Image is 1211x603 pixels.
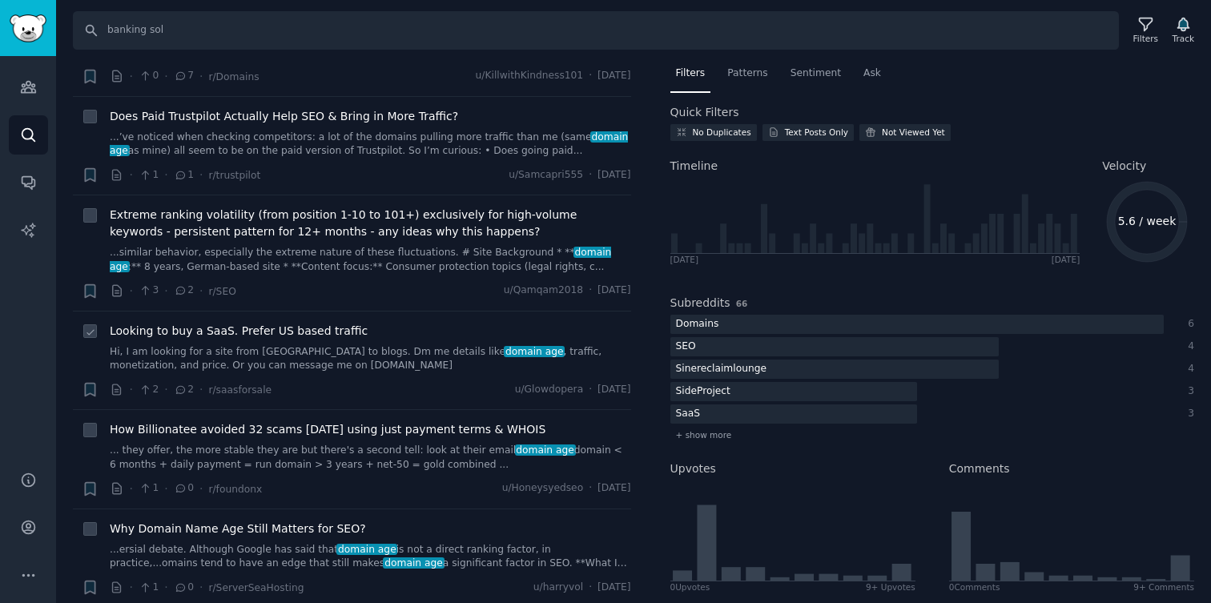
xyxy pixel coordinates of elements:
span: u/harryvol [533,581,583,595]
span: Filters [676,66,706,81]
span: · [199,283,203,299]
div: Not Viewed Yet [882,127,945,138]
div: 3 [1181,407,1195,421]
span: · [164,579,167,596]
div: 3 [1181,384,1195,399]
span: 1 [174,168,194,183]
a: ... they offer, the more stable they are but there's a second tell: look at their emaildomain age... [110,444,631,472]
span: u/Samcapri555 [509,168,583,183]
span: · [164,381,167,398]
div: No Duplicates [693,127,751,138]
span: 0 [139,69,159,83]
button: Track [1167,14,1200,47]
img: GummySearch logo [10,14,46,42]
span: · [199,381,203,398]
span: 66 [736,299,748,308]
span: [DATE] [597,283,630,298]
span: · [199,480,203,497]
a: ...similar behavior, especially the extreme nature of these fluctuations. # Site Background * **d... [110,246,631,274]
div: 4 [1181,340,1195,354]
div: [DATE] [670,254,699,265]
div: Sinereclaimlounge [670,360,773,380]
div: Filters [1133,33,1158,44]
span: domain age [515,444,576,456]
div: SideProject [670,382,736,402]
span: · [164,283,167,299]
span: 1 [139,481,159,496]
div: Text Posts Only [785,127,848,138]
a: ...’ve noticed when checking competitors: a lot of the domains pulling more traffic than me (same... [110,131,631,159]
span: · [199,68,203,85]
a: Looking to buy a SaaS. Prefer US based traffic [110,323,368,340]
span: + show more [676,429,732,440]
span: · [130,68,133,85]
div: 6 [1181,317,1195,332]
span: r/foundonx [208,484,262,495]
h2: Subreddits [670,295,730,312]
a: Why Domain Name Age Still Matters for SEO? [110,521,366,537]
span: domain age [110,247,611,272]
span: · [164,167,167,183]
span: Timeline [670,158,718,175]
span: · [130,480,133,497]
a: ...ersial debate. Although Google has said thatdomain ageis not a direct ranking factor, in pract... [110,543,631,571]
span: · [130,381,133,398]
span: 2 [174,383,194,397]
div: Track [1173,33,1194,44]
h2: Upvotes [670,460,716,477]
span: Extreme ranking volatility (from position 1-10 to 101+) exclusively for high-volume keywords - pe... [110,207,631,240]
span: · [130,283,133,299]
span: r/ServerSeaHosting [208,582,304,593]
span: · [199,167,203,183]
div: 9+ Upvotes [866,581,915,593]
span: Patterns [727,66,767,81]
a: Does Paid Trustpilot Actually Help SEO & Bring in More Traffic? [110,108,458,125]
span: r/saasforsale [208,384,272,396]
span: · [589,581,592,595]
div: 0 Upvote s [670,581,710,593]
span: 1 [139,581,159,595]
span: Velocity [1102,158,1146,175]
span: · [589,383,592,397]
span: 7 [174,69,194,83]
div: [DATE] [1052,254,1080,265]
span: · [130,579,133,596]
text: 5.6 / week [1118,215,1177,227]
span: domain age [383,557,444,569]
span: [DATE] [597,383,630,397]
span: [DATE] [597,581,630,595]
span: How Billionatee avoided 32 scams [DATE] using just payment terms & WHOIS [110,421,545,438]
span: r/SEO [208,286,235,297]
div: Domains [670,315,725,335]
span: · [589,69,592,83]
span: · [589,168,592,183]
span: 0 [174,481,194,496]
span: 3 [139,283,159,298]
span: 1 [139,168,159,183]
span: [DATE] [597,168,630,183]
span: u/Qamqam2018 [504,283,583,298]
span: · [199,579,203,596]
span: · [164,68,167,85]
div: SaaS [670,404,706,424]
span: r/trustpilot [208,170,260,181]
span: u/Glowdopera [515,383,583,397]
span: u/KillwithKindness101 [476,69,584,83]
div: 0 Comment s [949,581,1000,593]
span: domain age [504,346,565,357]
div: 4 [1181,362,1195,376]
span: 2 [139,383,159,397]
div: SEO [670,337,702,357]
span: domain age [336,544,397,555]
span: Sentiment [791,66,841,81]
span: r/Domains [208,71,259,82]
span: · [130,167,133,183]
span: [DATE] [597,481,630,496]
span: 0 [174,581,194,595]
span: Ask [863,66,881,81]
span: u/Honeysyedseo [502,481,584,496]
div: 9+ Comments [1133,581,1194,593]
